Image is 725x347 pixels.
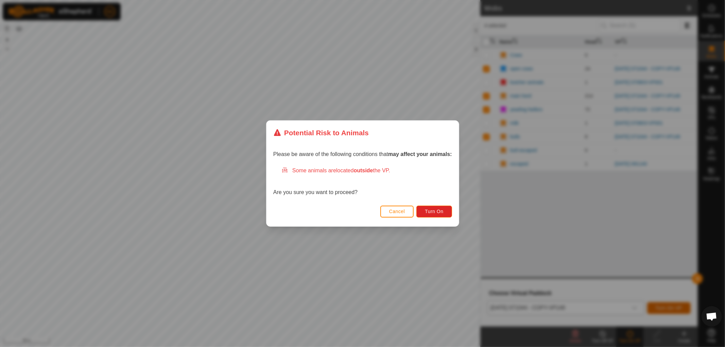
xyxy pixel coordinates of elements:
[273,127,369,138] div: Potential Risk to Animals
[425,209,443,214] span: Turn On
[380,206,414,218] button: Cancel
[273,167,452,196] div: Are you sure you want to proceed?
[388,151,452,157] strong: may affect your animals:
[273,151,452,157] span: Please be aware of the following conditions that
[353,168,373,173] strong: outside
[389,209,405,214] span: Cancel
[336,168,390,173] span: located the VP.
[702,306,722,327] div: Open chat
[416,206,452,218] button: Turn On
[281,167,452,175] div: Some animals are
